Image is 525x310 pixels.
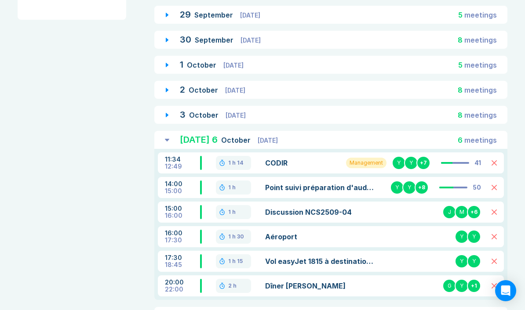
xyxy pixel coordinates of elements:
[458,86,463,94] span: 8
[492,234,497,239] button: Delete
[228,159,244,166] div: 1 h 14
[228,258,243,265] div: 1 h 15
[464,11,497,19] span: meeting s
[165,205,200,212] div: 15:00
[458,136,463,144] span: 6
[194,11,235,19] span: September
[402,180,416,195] div: Y
[265,182,375,193] a: Point suivi préparation d'audit GMED
[223,61,244,69] span: [DATE]
[180,59,183,70] span: 1
[464,36,497,44] span: meeting s
[265,231,376,242] a: Aéroport
[180,134,218,145] span: [DATE] 6
[442,205,456,219] div: J
[458,36,463,44] span: 8
[240,11,260,19] span: [DATE]
[467,279,481,293] div: + 1
[165,212,200,219] div: 16:00
[455,205,469,219] div: M
[228,282,237,289] div: 2 h
[492,185,497,190] button: Delete
[195,36,235,44] span: September
[495,280,516,301] div: Open Intercom Messenger
[464,111,497,119] span: meeting s
[458,61,463,69] span: 5
[265,207,376,217] a: Discussion NCS2509-04
[416,156,430,170] div: + 7
[265,256,376,267] a: Vol easyJet 1815 à destination [PERSON_NAME][GEOGRAPHIC_DATA] (K8H3CVP)
[458,111,463,119] span: 8
[226,112,246,119] span: [DATE]
[392,156,406,170] div: Y
[464,86,497,94] span: meeting s
[265,158,336,168] a: CODIR
[165,187,200,195] div: 15:00
[241,36,261,44] span: [DATE]
[492,160,497,166] button: Delete
[390,180,404,195] div: Y
[165,261,200,268] div: 18:45
[467,230,481,244] div: Y
[187,61,218,69] span: October
[180,84,185,95] span: 2
[228,184,236,191] div: 1 h
[492,283,497,288] button: Delete
[455,279,469,293] div: Y
[180,34,191,45] span: 30
[180,109,186,120] span: 3
[455,230,469,244] div: Y
[346,158,386,168] div: Management
[265,281,376,291] a: Dîner [PERSON_NAME]
[473,184,481,191] div: 50
[404,156,418,170] div: Y
[474,159,481,166] div: 41
[458,11,463,19] span: 5
[221,136,252,144] span: October
[165,254,200,261] div: 17:30
[228,209,236,216] div: 1 h
[492,209,497,215] button: Delete
[189,86,220,94] span: October
[258,137,278,144] span: [DATE]
[455,254,469,268] div: Y
[165,286,200,293] div: 22:00
[467,254,481,268] div: Y
[165,230,200,237] div: 16:00
[180,9,191,20] span: 29
[189,111,220,119] span: October
[165,163,200,170] div: 12:49
[165,156,200,163] div: 11:34
[415,180,429,195] div: + 8
[467,205,481,219] div: + 6
[464,61,497,69] span: meeting s
[442,279,456,293] div: G
[165,237,200,244] div: 17:30
[225,87,245,94] span: [DATE]
[228,233,244,240] div: 1 h 30
[165,279,200,286] div: 20:00
[492,259,497,264] button: Delete
[165,180,200,187] div: 14:00
[464,136,497,144] span: meeting s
